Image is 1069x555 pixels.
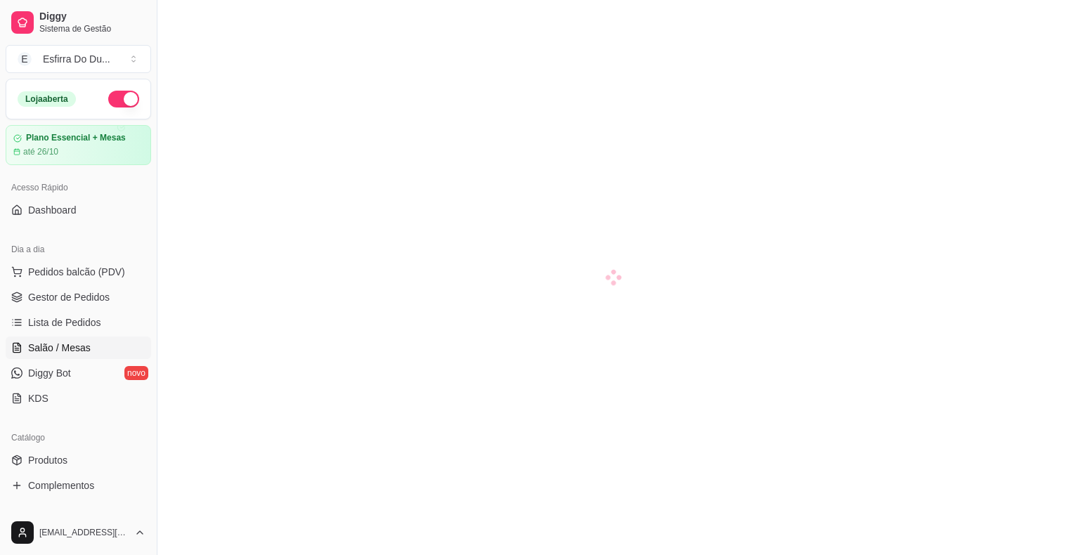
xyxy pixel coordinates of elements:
span: Salão / Mesas [28,341,91,355]
a: Diggy Botnovo [6,362,151,384]
a: Lista de Pedidos [6,311,151,334]
button: Alterar Status [108,91,139,107]
span: Gestor de Pedidos [28,290,110,304]
div: Catálogo [6,426,151,449]
span: Pedidos balcão (PDV) [28,265,125,279]
div: Esfirra Do Du ... [43,52,110,66]
a: Produtos [6,449,151,471]
span: Sistema de Gestão [39,23,145,34]
span: KDS [28,391,48,405]
span: Lista de Pedidos [28,315,101,329]
span: E [18,52,32,66]
a: Gestor de Pedidos [6,286,151,308]
article: até 26/10 [23,146,58,157]
button: Select a team [6,45,151,73]
a: Dashboard [6,199,151,221]
span: Diggy Bot [28,366,71,380]
a: Salão / Mesas [6,337,151,359]
article: Plano Essencial + Mesas [26,133,126,143]
span: Dashboard [28,203,77,217]
button: [EMAIL_ADDRESS][DOMAIN_NAME] [6,516,151,549]
a: Complementos [6,474,151,497]
span: Diggy [39,11,145,23]
a: Plano Essencial + Mesasaté 26/10 [6,125,151,165]
button: Pedidos balcão (PDV) [6,261,151,283]
div: Acesso Rápido [6,176,151,199]
span: Produtos [28,453,67,467]
a: KDS [6,387,151,410]
span: Complementos [28,478,94,492]
div: Dia a dia [6,238,151,261]
div: Loja aberta [18,91,76,107]
a: DiggySistema de Gestão [6,6,151,39]
span: [EMAIL_ADDRESS][DOMAIN_NAME] [39,527,129,538]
